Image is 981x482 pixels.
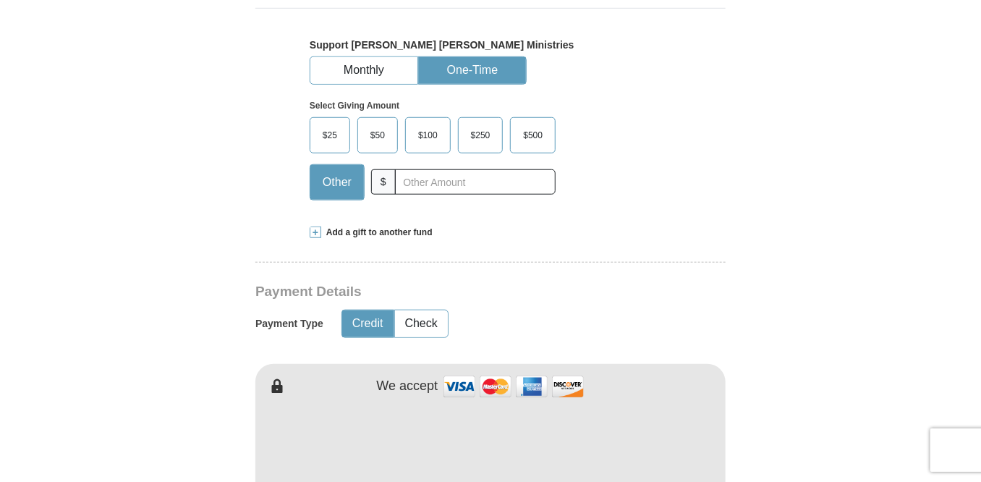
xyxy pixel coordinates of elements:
[395,310,448,337] button: Check
[371,169,396,195] span: $
[464,124,498,146] span: $250
[363,124,392,146] span: $50
[411,124,445,146] span: $100
[342,310,394,337] button: Credit
[315,124,344,146] span: $25
[315,172,359,193] span: Other
[395,169,556,195] input: Other Amount
[255,284,624,300] h3: Payment Details
[377,379,438,394] h4: We accept
[441,371,586,402] img: credit cards accepted
[516,124,550,146] span: $500
[255,318,323,330] h5: Payment Type
[419,57,526,84] button: One-Time
[321,227,433,239] span: Add a gift to another fund
[310,39,671,51] h5: Support [PERSON_NAME] [PERSON_NAME] Ministries
[310,101,399,111] strong: Select Giving Amount
[310,57,417,84] button: Monthly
